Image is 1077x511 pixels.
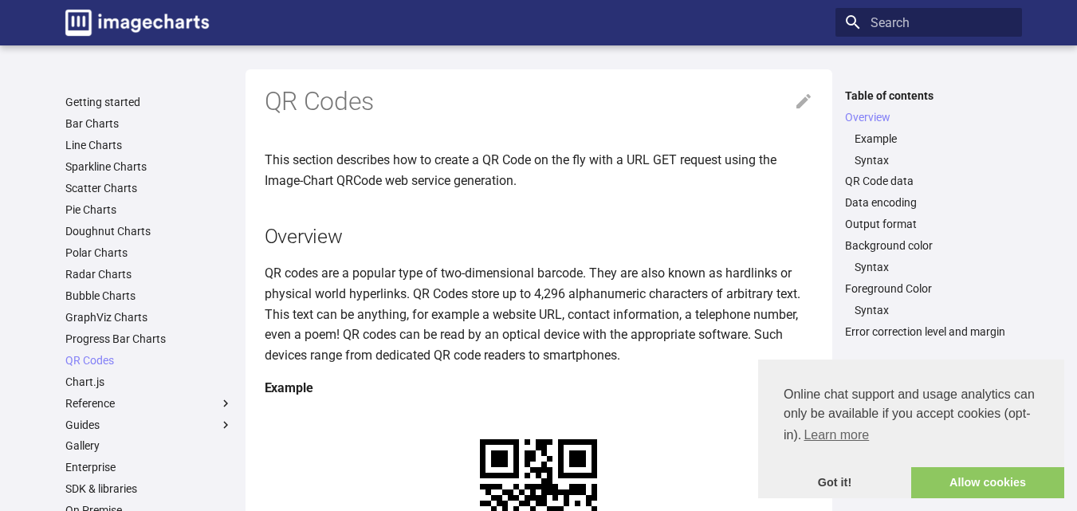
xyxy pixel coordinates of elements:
[65,181,233,195] a: Scatter Charts
[65,460,233,474] a: Enterprise
[65,267,233,281] a: Radar Charts
[845,195,1012,210] a: Data encoding
[65,246,233,260] a: Polar Charts
[855,153,1012,167] a: Syntax
[758,467,911,499] a: dismiss cookie message
[265,263,813,365] p: QR codes are a popular type of two-dimensional barcode. They are also known as hardlinks or physi...
[845,132,1012,167] nav: Overview
[845,217,1012,231] a: Output format
[835,88,1022,340] nav: Table of contents
[855,260,1012,274] a: Syntax
[265,222,813,250] h2: Overview
[845,303,1012,317] nav: Foreground Color
[845,174,1012,188] a: QR Code data
[265,378,813,399] h4: Example
[65,482,233,496] a: SDK & libraries
[65,138,233,152] a: Line Charts
[845,238,1012,253] a: Background color
[65,438,233,453] a: Gallery
[65,353,233,368] a: QR Codes
[845,110,1012,124] a: Overview
[911,467,1064,499] a: allow cookies
[835,8,1022,37] input: Search
[59,3,215,42] a: Image-Charts documentation
[65,10,209,36] img: logo
[784,385,1039,447] span: Online chat support and usage analytics can only be available if you accept cookies (opt-in).
[65,375,233,389] a: Chart.js
[65,159,233,174] a: Sparkline Charts
[65,95,233,109] a: Getting started
[855,303,1012,317] a: Syntax
[758,360,1064,498] div: cookieconsent
[801,423,871,447] a: learn more about cookies
[835,88,1022,103] label: Table of contents
[845,281,1012,296] a: Foreground Color
[265,150,813,191] p: This section describes how to create a QR Code on the fly with a URL GET request using the Image-...
[65,289,233,303] a: Bubble Charts
[845,260,1012,274] nav: Background color
[65,418,233,432] label: Guides
[855,132,1012,146] a: Example
[65,332,233,346] a: Progress Bar Charts
[65,310,233,324] a: GraphViz Charts
[65,396,233,411] label: Reference
[65,116,233,131] a: Bar Charts
[65,224,233,238] a: Doughnut Charts
[265,85,813,119] h1: QR Codes
[65,202,233,217] a: Pie Charts
[845,324,1012,339] a: Error correction level and margin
